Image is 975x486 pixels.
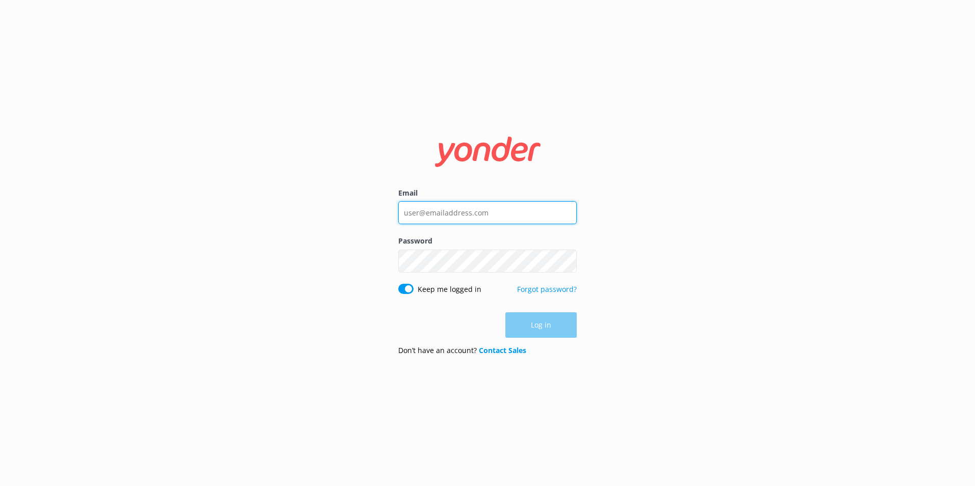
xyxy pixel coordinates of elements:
[398,201,577,224] input: user@emailaddress.com
[398,235,577,247] label: Password
[398,345,526,356] p: Don’t have an account?
[556,251,577,271] button: Show password
[398,187,577,199] label: Email
[479,345,526,355] a: Contact Sales
[517,284,577,294] a: Forgot password?
[418,284,481,295] label: Keep me logged in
